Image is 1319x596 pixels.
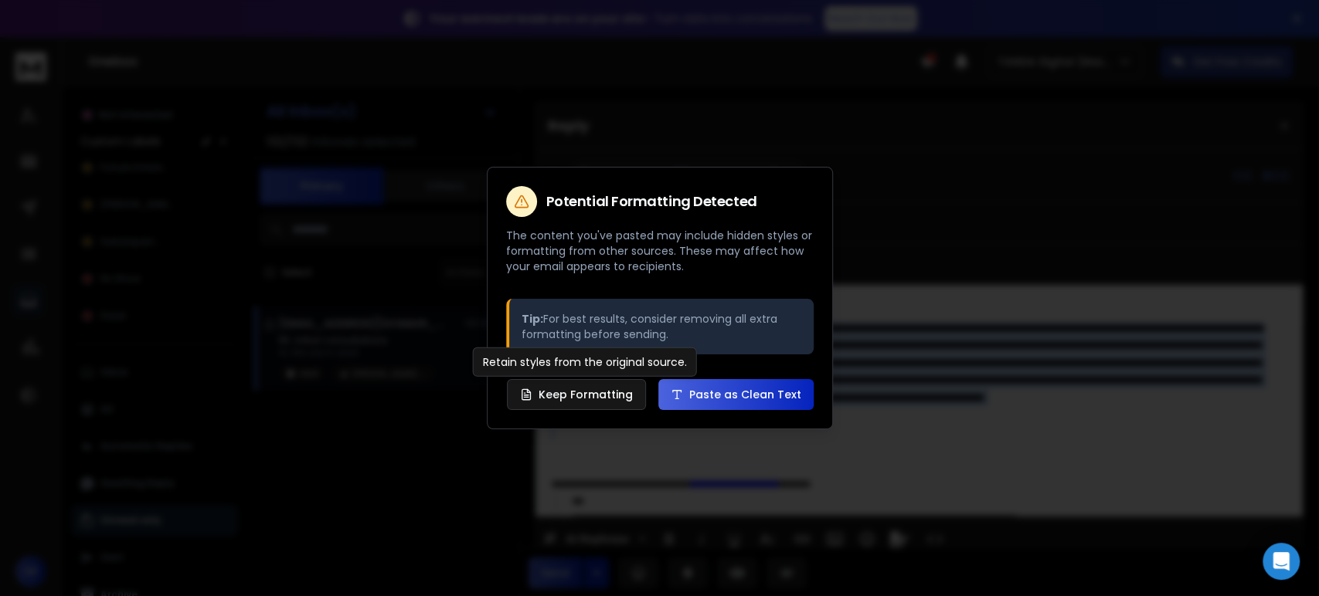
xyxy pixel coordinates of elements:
h2: Potential Formatting Detected [546,195,757,208]
div: Retain styles from the original source. [473,347,697,377]
p: For best results, consider removing all extra formatting before sending. [522,311,801,342]
button: Paste as Clean Text [658,379,814,410]
strong: Tip: [522,311,543,327]
p: The content you've pasted may include hidden styles or formatting from other sources. These may a... [506,228,814,274]
div: Open Intercom Messenger [1263,543,1300,580]
button: Keep Formatting [507,379,646,410]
